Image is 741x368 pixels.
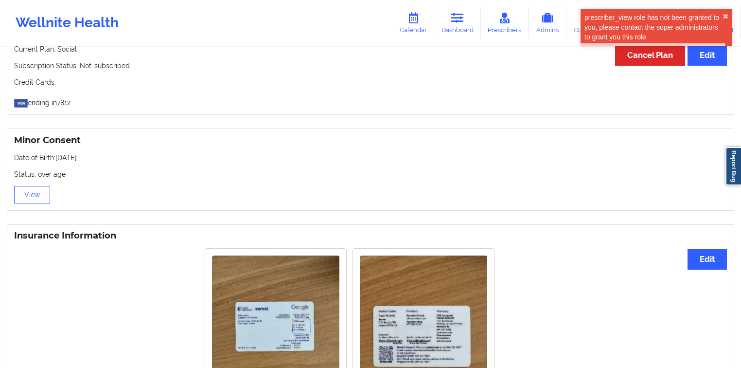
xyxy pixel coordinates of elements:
[14,61,727,71] p: Subscription Status: Not-subscribed
[392,7,434,39] a: Calendar
[584,13,723,42] div: prescriber_view role has not been granted to you, please contact the super administrators to gran...
[688,249,727,270] button: Edit
[14,135,727,146] h3: Minor Consent
[529,7,566,39] a: Admins
[725,147,741,185] a: Report Bug
[14,169,727,179] p: Status: over age
[14,153,727,163] p: Date of Birth: [DATE]
[14,230,727,241] h3: Insurance Information
[14,94,727,108] p: ending in 7812
[14,77,727,87] p: Credit Cards:
[14,186,50,203] button: View
[723,13,728,20] button: close
[615,44,685,65] button: Cancel Plan
[688,44,727,65] button: Edit
[566,7,607,39] a: Coaches
[481,7,529,39] a: Prescribers
[434,7,481,39] a: Dashboard
[14,44,727,54] p: Current Plan: Social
